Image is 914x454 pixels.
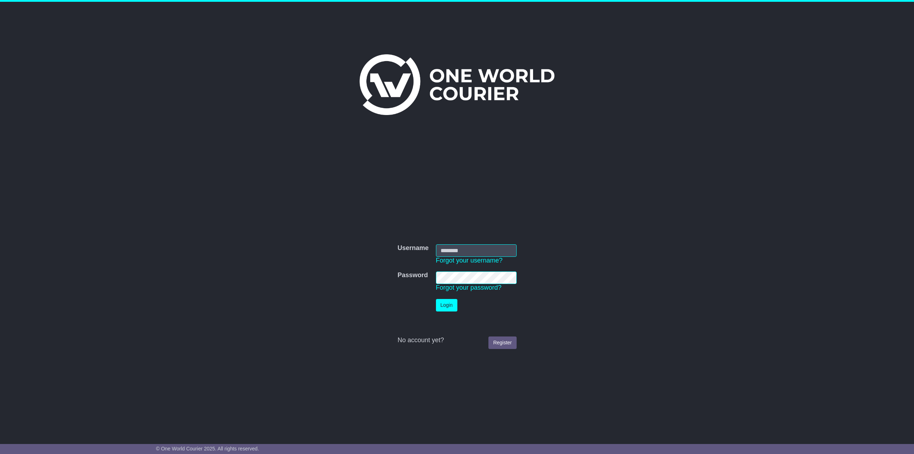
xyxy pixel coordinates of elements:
[360,54,554,115] img: One World
[436,257,503,264] a: Forgot your username?
[436,284,502,291] a: Forgot your password?
[397,271,428,279] label: Password
[488,336,516,349] a: Register
[156,446,259,451] span: © One World Courier 2025. All rights reserved.
[436,299,457,311] button: Login
[397,244,428,252] label: Username
[397,336,516,344] div: No account yet?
